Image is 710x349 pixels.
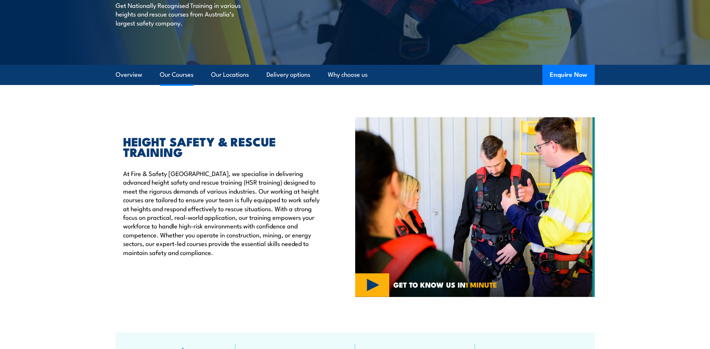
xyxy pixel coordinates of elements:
[466,279,497,290] strong: 1 MINUTE
[211,65,249,85] a: Our Locations
[266,65,310,85] a: Delivery options
[542,65,595,85] button: Enquire Now
[123,136,321,157] h2: HEIGHT SAFETY & RESCUE TRAINING
[393,281,497,288] span: GET TO KNOW US IN
[355,117,595,297] img: Fire & Safety Australia offer working at heights courses and training
[116,1,252,27] p: Get Nationally Recognised Training in various heights and rescue courses from Australia’s largest...
[160,65,194,85] a: Our Courses
[123,169,321,257] p: At Fire & Safety [GEOGRAPHIC_DATA], we specialise in delivering advanced height safety and rescue...
[328,65,368,85] a: Why choose us
[116,65,142,85] a: Overview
